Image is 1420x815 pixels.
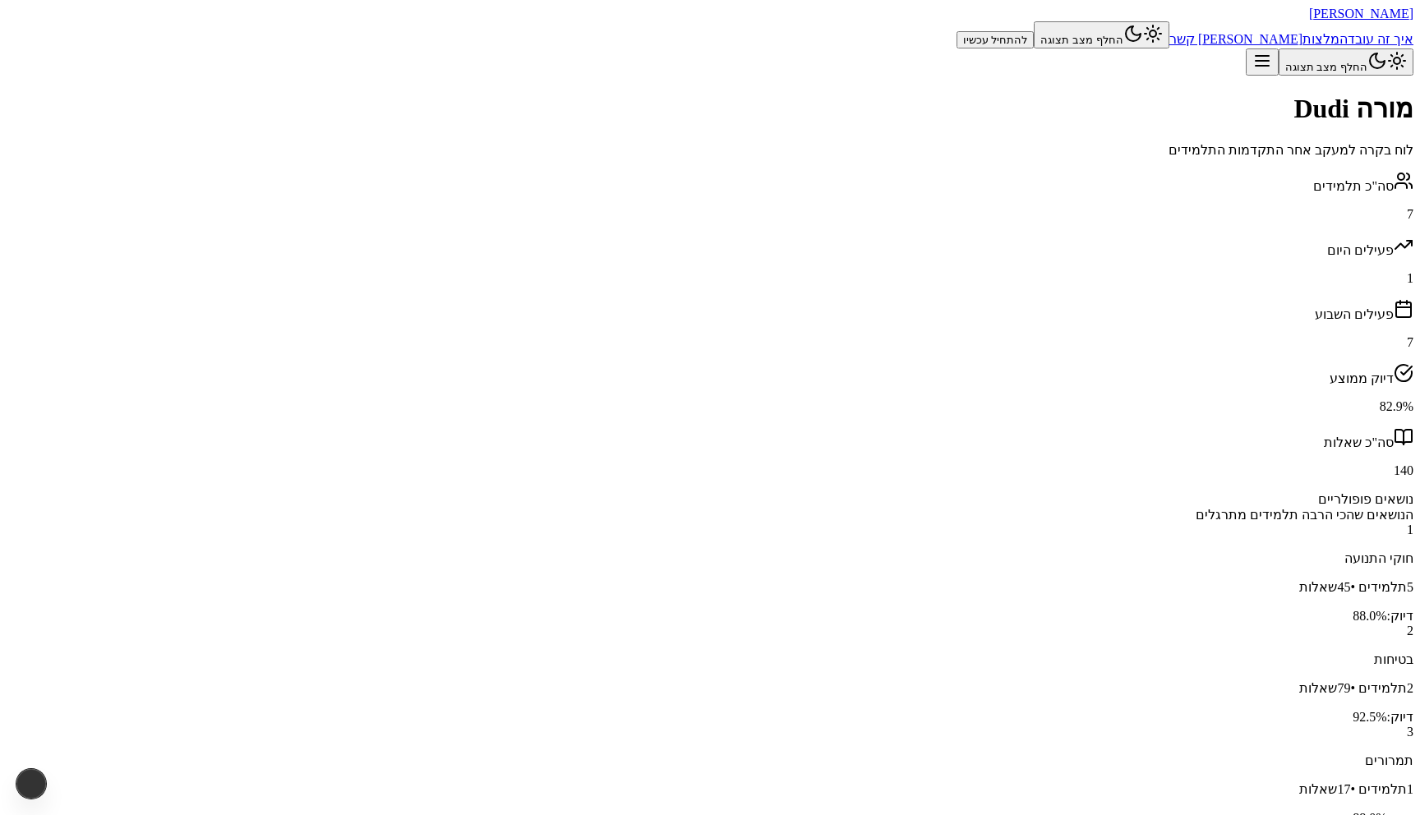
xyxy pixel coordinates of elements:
[7,550,1413,566] p: חוקי התנועה
[1285,61,1367,73] span: החלף מצב תצוגה
[7,579,1413,595] p: 5 תלמידים • 45 שאלות
[7,680,1413,696] p: 2 תלמידים • 79 שאלות
[7,427,1413,450] div: סה"כ שאלות
[7,652,1413,667] p: בטיחות
[7,363,1413,386] div: דיוק ממוצע
[7,171,1413,194] div: סה"כ תלמידים
[957,31,1035,48] button: להתחיל עכשיו
[7,463,1413,478] p: 140
[7,93,1413,124] h1: מורה Dudi
[7,781,1413,797] p: 1 תלמידים • 17 שאלות
[7,299,1413,322] div: פעילים השבוע
[1040,34,1123,46] span: החלף מצב תצוגה
[1034,21,1169,48] button: החלף מצב תצוגה
[7,335,1413,350] p: 7
[1302,32,1348,46] a: המלצות
[1309,7,1413,21] a: [PERSON_NAME]
[7,709,1413,725] div: דיוק: 92.5 %
[7,207,1413,222] p: 7
[957,32,1035,46] a: להתחיל עכשיו
[7,271,1413,286] p: 1
[7,142,1413,158] p: לוח בקרה למעקב אחר התקדמות התלמידים
[7,235,1413,258] div: פעילים היום
[1169,32,1302,46] a: [PERSON_NAME] קשר
[7,753,1413,768] p: תמרורים
[7,399,1413,414] p: 82.9 %
[7,523,1413,537] div: 1
[1348,32,1413,46] a: איך זה עובד
[7,491,1413,507] div: נושאים פופולריים
[7,608,1413,624] div: דיוק: 88.0 %
[7,624,1413,638] div: 2
[1279,48,1413,76] button: החלף מצב תצוגה
[7,725,1413,739] div: 3
[7,507,1413,523] div: הנושאים שהכי הרבה תלמידים מתרגלים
